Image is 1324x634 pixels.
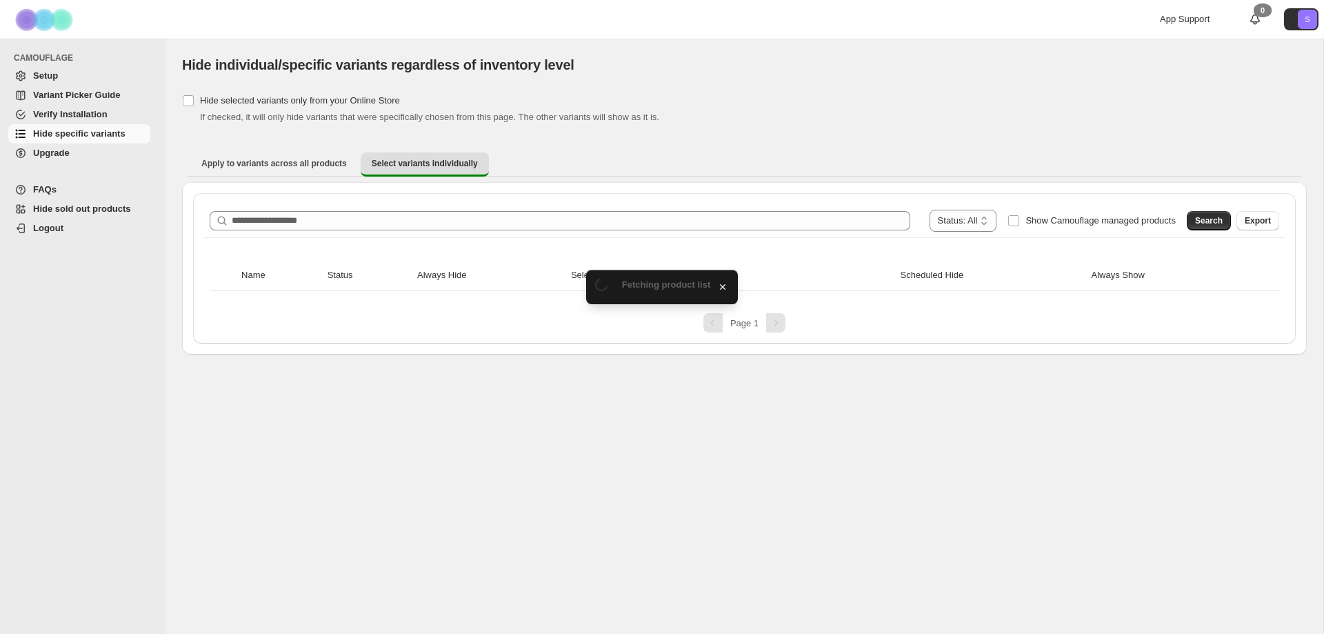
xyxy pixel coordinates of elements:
span: Hide individual/specific variants regardless of inventory level [182,57,574,72]
img: Camouflage [11,1,80,39]
span: Variant Picker Guide [33,90,120,100]
div: 0 [1254,3,1272,17]
a: Setup [8,66,150,86]
th: Status [323,260,413,291]
span: Export [1245,215,1271,226]
span: Show Camouflage managed products [1025,215,1176,226]
button: Select variants individually [361,152,489,177]
a: Verify Installation [8,105,150,124]
span: Avatar with initials S [1298,10,1317,29]
span: Upgrade [33,148,70,158]
span: Setup [33,70,58,81]
div: Select variants individually [182,182,1307,355]
span: Verify Installation [33,109,108,119]
a: FAQs [8,180,150,199]
span: Apply to variants across all products [201,158,347,169]
span: Fetching product list [622,279,711,290]
th: Scheduled Hide [896,260,1087,291]
span: If checked, it will only hide variants that were specifically chosen from this page. The other va... [200,112,659,122]
span: Logout [33,223,63,233]
span: Search [1195,215,1223,226]
th: Always Show [1087,260,1252,291]
span: Hide specific variants [33,128,126,139]
text: S [1305,15,1310,23]
th: Selected/Excluded Countries [567,260,896,291]
a: Hide specific variants [8,124,150,143]
button: Search [1187,211,1231,230]
button: Apply to variants across all products [190,152,358,175]
th: Name [237,260,323,291]
span: Hide sold out products [33,204,131,214]
th: Always Hide [413,260,567,291]
button: Export [1236,211,1279,230]
a: Logout [8,219,150,238]
a: Hide sold out products [8,199,150,219]
span: CAMOUFLAGE [14,52,156,63]
span: App Support [1160,14,1210,24]
a: 0 [1248,12,1262,26]
a: Upgrade [8,143,150,163]
a: Variant Picker Guide [8,86,150,105]
span: Page 1 [730,318,759,328]
button: Avatar with initials S [1284,8,1318,30]
span: Select variants individually [372,158,478,169]
nav: Pagination [204,313,1285,333]
span: Hide selected variants only from your Online Store [200,95,400,106]
span: FAQs [33,184,57,195]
